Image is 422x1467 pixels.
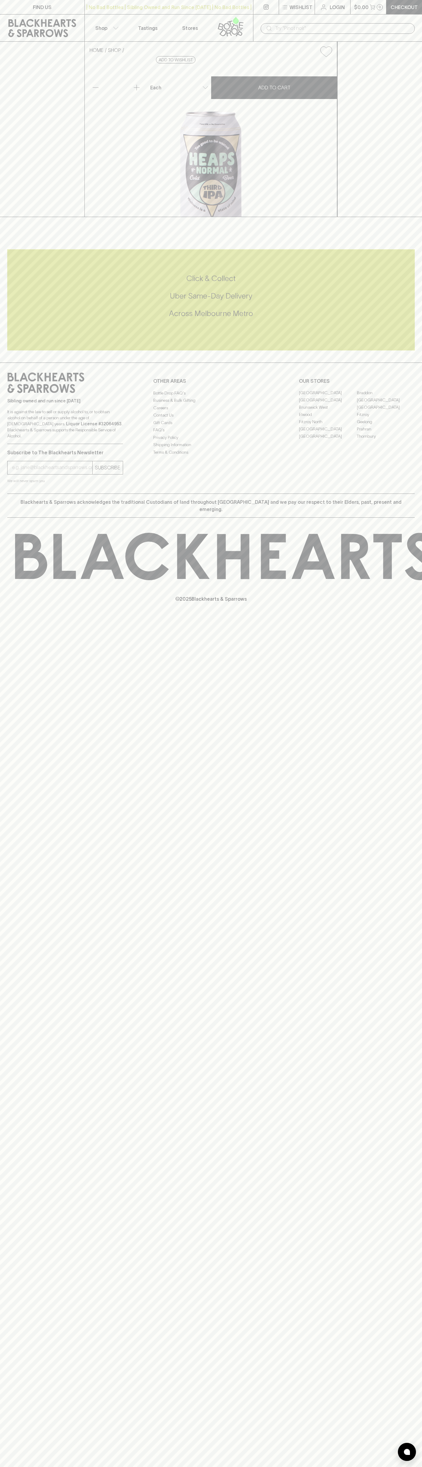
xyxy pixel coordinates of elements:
[258,84,290,91] p: ADD TO CART
[299,377,415,385] p: OUR STORES
[299,418,357,426] a: Fitzroy North
[12,498,410,513] p: Blackhearts & Sparrows acknowledges the traditional Custodians of land throughout [GEOGRAPHIC_DAT...
[357,418,415,426] a: Geelong
[290,4,313,11] p: Wishlist
[156,56,195,63] button: Add to wishlist
[153,434,269,441] a: Privacy Policy
[379,5,381,9] p: 0
[7,308,415,318] h5: Across Melbourne Metro
[95,464,120,471] p: SUBSCRIBE
[330,4,345,11] p: Login
[12,463,92,472] input: e.g. jane@blackheartsandsparrows.com.au
[211,76,337,99] button: ADD TO CART
[299,389,357,397] a: [GEOGRAPHIC_DATA]
[90,47,103,53] a: HOME
[7,398,123,404] p: Sibling owned and run since [DATE]
[299,433,357,440] a: [GEOGRAPHIC_DATA]
[299,411,357,418] a: Elwood
[153,377,269,385] p: OTHER AREAS
[95,24,107,32] p: Shop
[7,273,415,283] h5: Click & Collect
[153,441,269,449] a: Shipping Information
[391,4,418,11] p: Checkout
[357,426,415,433] a: Prahran
[357,389,415,397] a: Braddon
[153,389,269,397] a: Bottle Drop FAQ's
[66,421,122,426] strong: Liquor License #32064953
[7,291,415,301] h5: Uber Same-Day Delivery
[108,47,121,53] a: SHOP
[357,411,415,418] a: Fitzroy
[299,404,357,411] a: Brunswick West
[169,14,211,41] a: Stores
[148,81,211,94] div: Each
[357,404,415,411] a: [GEOGRAPHIC_DATA]
[93,461,123,474] button: SUBSCRIBE
[153,404,269,411] a: Careers
[354,4,369,11] p: $0.00
[153,412,269,419] a: Contact Us
[404,1449,410,1455] img: bubble-icon
[357,397,415,404] a: [GEOGRAPHIC_DATA]
[299,397,357,404] a: [GEOGRAPHIC_DATA]
[153,449,269,456] a: Terms & Conditions
[7,449,123,456] p: Subscribe to The Blackhearts Newsletter
[182,24,198,32] p: Stores
[85,62,337,217] img: 35892.png
[150,84,161,91] p: Each
[153,419,269,426] a: Gift Cards
[7,478,123,484] p: We will never spam you
[357,433,415,440] a: Thornbury
[299,426,357,433] a: [GEOGRAPHIC_DATA]
[127,14,169,41] a: Tastings
[138,24,157,32] p: Tastings
[7,249,415,350] div: Call to action block
[153,427,269,434] a: FAQ's
[153,397,269,404] a: Business & Bulk Gifting
[7,409,123,439] p: It is against the law to sell or supply alcohol to, or to obtain alcohol on behalf of a person un...
[318,44,335,59] button: Add to wishlist
[33,4,52,11] p: FIND US
[275,24,410,33] input: Try "Pinot noir"
[85,14,127,41] button: Shop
